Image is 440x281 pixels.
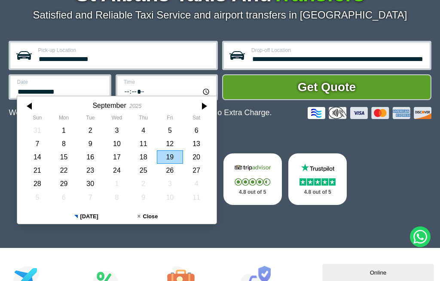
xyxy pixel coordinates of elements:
[93,101,126,110] div: September
[24,150,51,164] div: 14 September 2025
[130,191,157,204] div: 09 October 2025
[308,107,431,119] img: Credit And Debit Cards
[56,209,117,224] button: [DATE]
[51,115,77,123] th: Monday
[173,108,272,117] span: The Car at No Extra Charge.
[38,48,211,53] label: Pick-up Location
[299,178,336,186] img: Stars
[117,209,178,224] button: Close
[130,137,157,150] div: 11 September 2025
[24,115,51,123] th: Sunday
[298,163,337,173] img: Trustpilot
[24,191,51,204] div: 05 October 2025
[183,177,210,190] div: 04 October 2025
[322,262,436,281] iframe: chat widget
[130,124,157,137] div: 04 September 2025
[51,137,77,150] div: 08 September 2025
[298,187,337,198] p: 4.8 out of 5
[104,124,131,137] div: 03 September 2025
[183,164,210,177] div: 27 September 2025
[233,163,272,173] img: Tripadvisor
[183,191,210,204] div: 11 October 2025
[24,124,51,137] div: 31 August 2025
[77,177,104,190] div: 30 September 2025
[130,164,157,177] div: 25 September 2025
[51,177,77,190] div: 29 September 2025
[77,124,104,137] div: 02 September 2025
[51,191,77,204] div: 06 October 2025
[104,191,131,204] div: 08 October 2025
[222,74,431,100] button: Get Quote
[157,191,183,204] div: 10 October 2025
[130,177,157,190] div: 02 October 2025
[233,187,272,198] p: 4.8 out of 5
[77,150,104,164] div: 16 September 2025
[104,137,131,150] div: 10 September 2025
[17,79,104,85] label: Date
[51,164,77,177] div: 22 September 2025
[235,178,270,186] img: Stars
[157,115,183,123] th: Friday
[77,115,104,123] th: Tuesday
[157,164,183,177] div: 26 September 2025
[223,153,282,205] a: Tripadvisor Stars 4.8 out of 5
[104,164,131,177] div: 24 September 2025
[104,115,131,123] th: Wednesday
[183,137,210,150] div: 13 September 2025
[129,103,141,109] div: 2025
[183,124,210,137] div: 06 September 2025
[183,115,210,123] th: Saturday
[130,115,157,123] th: Thursday
[24,164,51,177] div: 21 September 2025
[51,150,77,164] div: 15 September 2025
[24,177,51,190] div: 28 September 2025
[124,79,211,85] label: Time
[51,124,77,137] div: 01 September 2025
[77,137,104,150] div: 09 September 2025
[9,9,431,21] p: Satisfied and Reliable Taxi Service and airport transfers in [GEOGRAPHIC_DATA]
[288,153,347,205] a: Trustpilot Stars 4.8 out of 5
[157,124,183,137] div: 05 September 2025
[104,177,131,190] div: 01 October 2025
[77,191,104,204] div: 07 October 2025
[9,108,272,117] p: We Now Accept Card & Contactless Payment In
[251,48,425,53] label: Drop-off Location
[24,137,51,150] div: 07 September 2025
[183,150,210,164] div: 20 September 2025
[130,150,157,164] div: 18 September 2025
[157,150,183,164] div: 19 September 2025
[157,137,183,150] div: 12 September 2025
[77,164,104,177] div: 23 September 2025
[157,177,183,190] div: 03 October 2025
[104,150,131,164] div: 17 September 2025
